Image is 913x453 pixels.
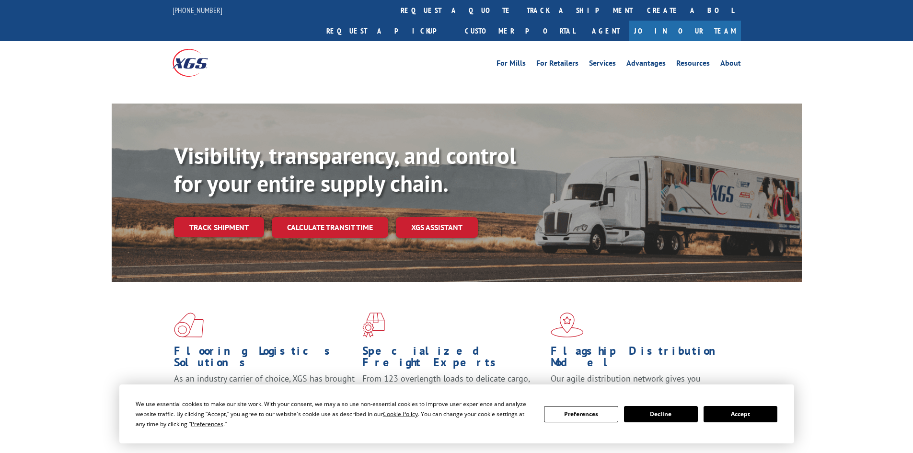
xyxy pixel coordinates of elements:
span: Preferences [191,420,223,428]
a: About [720,59,741,70]
span: Cookie Policy [383,410,418,418]
button: Accept [704,406,777,422]
div: We use essential cookies to make our site work. With your consent, we may also use non-essential ... [136,399,532,429]
a: Join Our Team [629,21,741,41]
span: Our agile distribution network gives you nationwide inventory management on demand. [551,373,727,395]
a: Resources [676,59,710,70]
a: Services [589,59,616,70]
a: [PHONE_NUMBER] [173,5,222,15]
a: Track shipment [174,217,264,237]
button: Decline [624,406,698,422]
a: Calculate transit time [272,217,388,238]
a: Advantages [626,59,666,70]
img: xgs-icon-focused-on-flooring-red [362,313,385,337]
img: xgs-icon-total-supply-chain-intelligence-red [174,313,204,337]
img: xgs-icon-flagship-distribution-model-red [551,313,584,337]
a: Customer Portal [458,21,582,41]
a: Agent [582,21,629,41]
a: For Retailers [536,59,578,70]
a: XGS ASSISTANT [396,217,478,238]
a: For Mills [497,59,526,70]
button: Preferences [544,406,618,422]
div: Cookie Consent Prompt [119,384,794,443]
h1: Specialized Freight Experts [362,345,543,373]
h1: Flagship Distribution Model [551,345,732,373]
span: As an industry carrier of choice, XGS has brought innovation and dedication to flooring logistics... [174,373,355,407]
h1: Flooring Logistics Solutions [174,345,355,373]
p: From 123 overlength loads to delicate cargo, our experienced staff knows the best way to move you... [362,373,543,416]
a: Request a pickup [319,21,458,41]
b: Visibility, transparency, and control for your entire supply chain. [174,140,516,198]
